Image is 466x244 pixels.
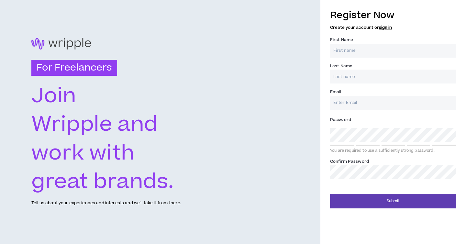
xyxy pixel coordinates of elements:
a: sign in [379,25,392,30]
h3: Register Now [330,8,456,22]
input: Last name [330,70,456,83]
h5: Create your account or [330,25,456,30]
p: Tell us about your experiences and interests and we'll take it from there. [31,200,181,206]
input: Enter Email [330,96,456,110]
label: First Name [330,35,353,45]
label: Last Name [330,61,352,71]
input: First name [330,44,456,58]
text: Wripple and [31,110,158,139]
label: Email [330,87,341,97]
label: Confirm Password [330,156,369,167]
text: Join [31,81,76,111]
text: great brands. [31,167,174,196]
h3: For Freelancers [31,60,117,76]
div: You are required to use a sufficiently strong password. [330,148,456,153]
span: Password [330,117,351,123]
text: work with [31,138,135,168]
button: Submit [330,194,456,208]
